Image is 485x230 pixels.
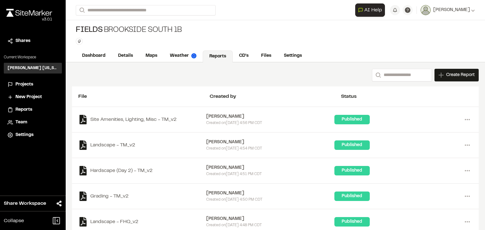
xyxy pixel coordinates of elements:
img: precipai.png [191,53,196,58]
a: Landscape - FHQ_v2 [78,217,206,227]
button: Search [372,69,383,81]
a: Hardscape (Day 2) - TM_v2 [78,166,206,175]
button: [PERSON_NAME] [421,5,475,15]
div: Oh geez...please don't... [6,17,52,22]
div: Status [341,93,472,100]
span: Fields [76,25,103,35]
a: Settings [8,132,58,139]
span: AI Help [364,6,382,14]
a: Grading - TM_v2 [78,192,206,201]
span: Settings [15,132,33,139]
a: Dashboard [76,50,112,62]
button: Edit Tags [76,38,83,45]
div: Published [334,140,370,150]
div: Published [334,166,370,175]
a: Files [255,50,278,62]
span: Share Workspace [4,200,46,207]
a: Site Amenities, Lighting, Misc - TM_v2 [78,115,206,124]
a: Landscape - TM_v2 [78,140,206,150]
div: Created on [DATE] 4:56 PM CDT [206,120,334,126]
div: [PERSON_NAME] [206,164,334,171]
span: Projects [15,81,33,88]
a: CD's [233,50,255,62]
span: Shares [15,38,30,44]
a: Shares [8,38,58,44]
div: [PERSON_NAME] [206,190,334,197]
div: [PERSON_NAME] [206,139,334,146]
div: Created by [210,93,341,100]
div: Open AI Assistant [355,3,387,17]
a: Details [112,50,139,62]
div: Created on [DATE] 4:51 PM CDT [206,171,334,177]
div: [PERSON_NAME] [206,113,334,120]
span: Create Report [446,72,475,79]
span: [PERSON_NAME] [433,7,470,14]
button: Open AI Assistant [355,3,385,17]
a: Projects [8,81,58,88]
img: rebrand.png [6,9,52,17]
a: Reports [203,50,233,62]
span: Team [15,119,27,126]
span: Collapse [4,217,24,225]
div: Created on [DATE] 4:48 PM CDT [206,222,334,228]
img: User [421,5,431,15]
a: Reports [8,106,58,113]
div: [PERSON_NAME] [206,215,334,222]
a: Weather [164,50,203,62]
div: Created on [DATE] 4:54 PM CDT [206,146,334,151]
p: Current Workspace [4,55,62,60]
span: New Project [15,94,42,101]
a: Settings [278,50,308,62]
span: Reports [15,106,32,113]
div: File [78,93,210,100]
div: Published [334,115,370,124]
div: Published [334,192,370,201]
button: Search [76,5,87,15]
div: Created on [DATE] 4:50 PM CDT [206,197,334,203]
a: Team [8,119,58,126]
div: Brookside South 1B [76,25,182,35]
a: New Project [8,94,58,101]
a: Maps [139,50,164,62]
div: Published [334,217,370,227]
h3: [PERSON_NAME] [US_STATE] [8,65,58,71]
